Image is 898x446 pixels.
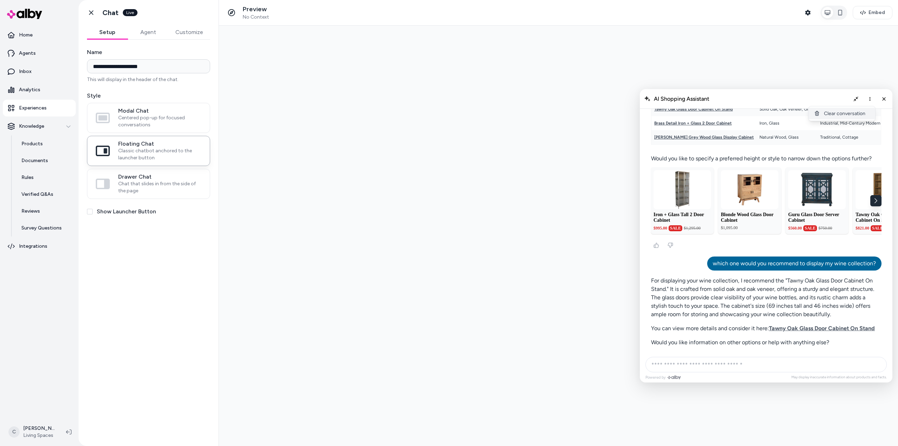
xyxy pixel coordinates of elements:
[14,220,76,237] a: Survey Questions
[118,180,201,194] span: Chat that slides in from the side of the page
[168,25,210,39] button: Customize
[243,5,269,13] p: Preview
[87,25,128,39] button: Setup
[3,45,76,62] a: Agents
[3,27,76,44] a: Home
[118,114,201,128] span: Centered pop-up for focused conversations
[19,86,40,93] p: Analytics
[869,9,885,16] span: Embed
[21,225,62,232] p: Survey Questions
[128,25,168,39] button: Agent
[123,9,138,16] div: Live
[23,432,55,439] span: Living Spaces
[3,63,76,80] a: Inbox
[3,81,76,98] a: Analytics
[87,92,210,100] label: Style
[19,105,47,112] p: Experiences
[21,208,40,215] p: Reviews
[243,14,269,20] span: No Context
[4,421,60,443] button: C[PERSON_NAME]Living Spaces
[21,140,43,147] p: Products
[102,8,119,17] h1: Chat
[19,68,32,75] p: Inbox
[14,186,76,203] a: Verified Q&As
[19,32,33,39] p: Home
[14,135,76,152] a: Products
[118,173,201,180] span: Drawer Chat
[97,207,156,216] label: Show Launcher Button
[21,191,53,198] p: Verified Q&As
[14,203,76,220] a: Reviews
[19,50,36,57] p: Agents
[21,174,34,181] p: Rules
[87,76,210,83] p: This will display in the header of the chat.
[118,107,201,114] span: Modal Chat
[21,157,48,164] p: Documents
[118,147,201,161] span: Classic chatbot anchored to the launcher button
[23,425,55,432] p: [PERSON_NAME]
[19,243,47,250] p: Integrations
[7,9,42,19] img: alby Logo
[3,118,76,135] button: Knowledge
[3,100,76,117] a: Experiences
[118,140,201,147] span: Floating Chat
[14,169,76,186] a: Rules
[87,48,210,56] label: Name
[8,426,20,438] span: C
[853,6,892,19] button: Embed
[14,152,76,169] a: Documents
[3,238,76,255] a: Integrations
[19,123,44,130] p: Knowledge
